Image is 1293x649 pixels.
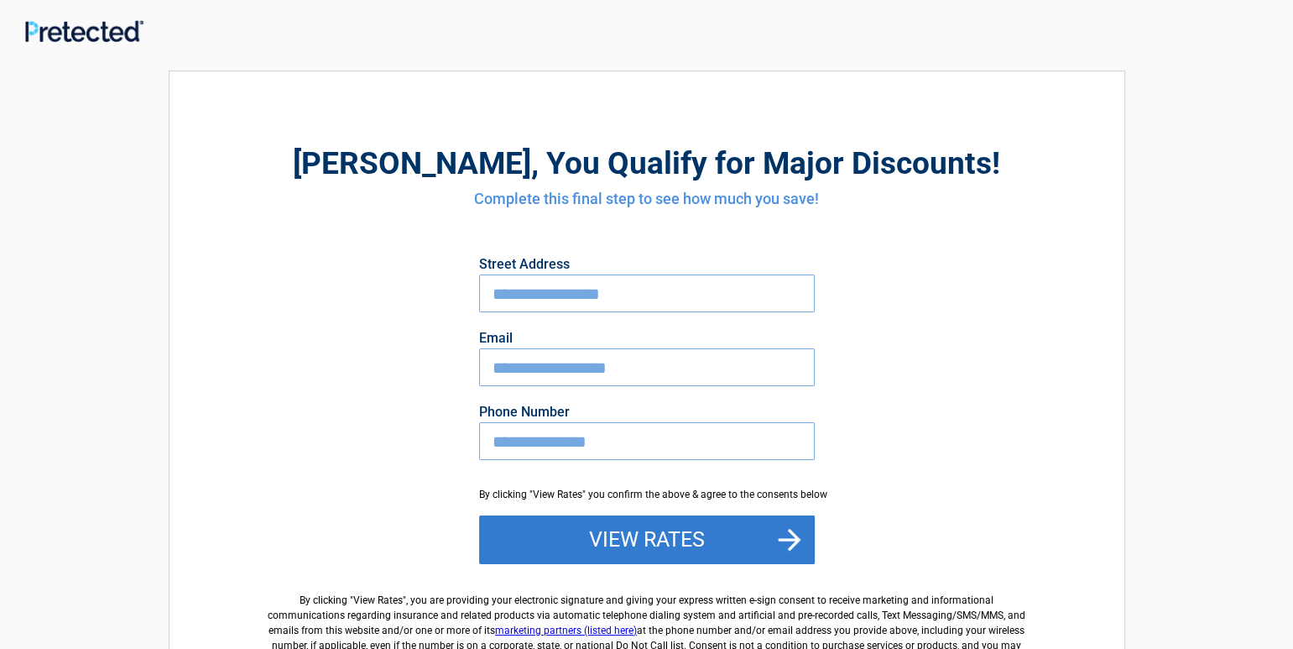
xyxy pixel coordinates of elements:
[479,516,815,564] button: View Rates
[293,145,531,181] span: [PERSON_NAME]
[495,625,637,636] a: marketing partners (listed here)
[479,258,815,271] label: Street Address
[262,188,1032,210] h4: Complete this final step to see how much you save!
[353,594,403,606] span: View Rates
[479,332,815,345] label: Email
[479,406,815,419] label: Phone Number
[479,487,815,502] div: By clicking "View Rates" you confirm the above & agree to the consents below
[262,143,1032,184] h2: , You Qualify for Major Discounts!
[25,20,143,42] img: Main Logo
